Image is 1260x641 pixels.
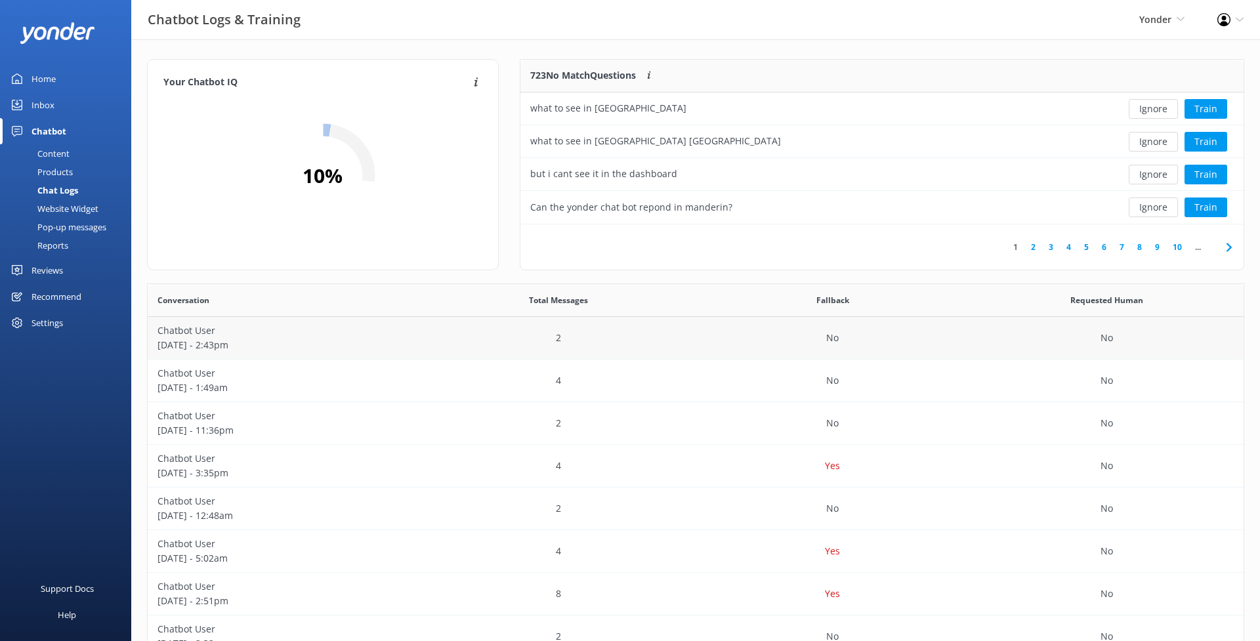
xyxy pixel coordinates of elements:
[1129,99,1178,119] button: Ignore
[556,331,561,345] p: 2
[157,366,412,381] p: Chatbot User
[530,101,686,115] div: what to see in [GEOGRAPHIC_DATA]
[1148,241,1166,253] a: 9
[148,317,1244,360] div: row
[825,587,840,601] p: Yes
[1007,241,1024,253] a: 1
[520,93,1244,125] div: row
[520,191,1244,224] div: row
[1185,197,1227,217] button: Train
[148,9,301,30] h3: Chatbot Logs & Training
[58,602,76,628] div: Help
[1024,241,1042,253] a: 2
[1101,416,1113,430] p: No
[157,594,412,608] p: [DATE] - 2:51pm
[148,530,1244,573] div: row
[157,294,209,306] span: Conversation
[157,451,412,466] p: Chatbot User
[148,573,1244,615] div: row
[825,544,840,558] p: Yes
[148,487,1244,530] div: row
[530,167,677,181] div: but i cant see it in the dashboard
[1101,501,1113,516] p: No
[556,416,561,430] p: 2
[826,373,839,388] p: No
[556,459,561,473] p: 4
[1129,165,1178,184] button: Ignore
[1101,459,1113,473] p: No
[41,575,94,602] div: Support Docs
[556,587,561,601] p: 8
[1095,241,1113,253] a: 6
[1129,132,1178,152] button: Ignore
[1185,132,1227,152] button: Train
[826,331,839,345] p: No
[1078,241,1095,253] a: 5
[816,294,849,306] span: Fallback
[1070,294,1143,306] span: Requested Human
[1166,241,1188,253] a: 10
[31,118,66,144] div: Chatbot
[530,200,732,215] div: Can the yonder chat bot repond in manderin?
[148,402,1244,445] div: row
[157,622,412,636] p: Chatbot User
[825,459,840,473] p: Yes
[163,75,470,90] h4: Your Chatbot IQ
[1185,165,1227,184] button: Train
[157,494,412,508] p: Chatbot User
[1188,241,1207,253] span: ...
[1139,13,1171,26] span: Yonder
[520,158,1244,191] div: row
[1131,241,1148,253] a: 8
[1185,99,1227,119] button: Train
[157,423,412,438] p: [DATE] - 11:36pm
[157,537,412,551] p: Chatbot User
[8,236,131,255] a: Reports
[8,144,70,163] div: Content
[1101,587,1113,601] p: No
[31,283,81,310] div: Recommend
[8,218,131,236] a: Pop-up messages
[8,236,68,255] div: Reports
[303,160,343,192] h2: 10 %
[1113,241,1131,253] a: 7
[556,373,561,388] p: 4
[529,294,588,306] span: Total Messages
[1060,241,1078,253] a: 4
[530,68,636,83] p: 723 No Match Questions
[148,445,1244,487] div: row
[157,579,412,594] p: Chatbot User
[1101,331,1113,345] p: No
[157,338,412,352] p: [DATE] - 2:43pm
[31,92,54,118] div: Inbox
[157,323,412,338] p: Chatbot User
[520,93,1244,224] div: grid
[8,199,131,218] a: Website Widget
[1042,241,1060,253] a: 3
[530,134,781,148] div: what to see in [GEOGRAPHIC_DATA] [GEOGRAPHIC_DATA]
[157,409,412,423] p: Chatbot User
[826,501,839,516] p: No
[31,310,63,336] div: Settings
[8,163,73,181] div: Products
[8,163,131,181] a: Products
[157,381,412,395] p: [DATE] - 1:49am
[157,551,412,566] p: [DATE] - 5:02am
[31,66,56,92] div: Home
[826,416,839,430] p: No
[148,360,1244,402] div: row
[31,257,63,283] div: Reviews
[556,501,561,516] p: 2
[8,199,98,218] div: Website Widget
[1101,373,1113,388] p: No
[8,218,106,236] div: Pop-up messages
[8,144,131,163] a: Content
[157,508,412,523] p: [DATE] - 12:48am
[8,181,78,199] div: Chat Logs
[520,125,1244,158] div: row
[157,466,412,480] p: [DATE] - 3:35pm
[1101,544,1113,558] p: No
[20,22,95,44] img: yonder-white-logo.png
[1129,197,1178,217] button: Ignore
[8,181,131,199] a: Chat Logs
